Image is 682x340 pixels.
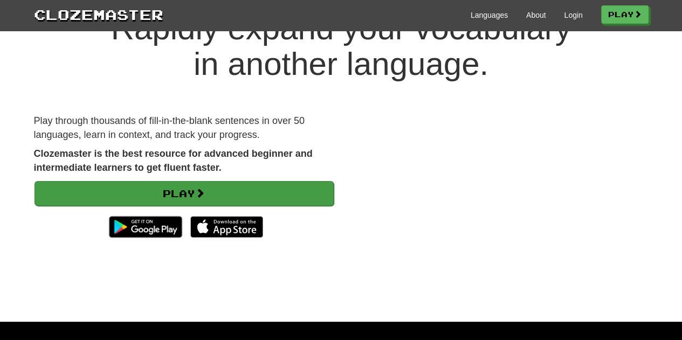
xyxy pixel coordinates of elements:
p: Play through thousands of fill-in-the-blank sentences in over 50 languages, learn in context, and... [34,114,333,142]
a: Play [601,5,649,24]
a: About [526,10,546,20]
a: Languages [471,10,508,20]
a: Login [564,10,582,20]
a: Play [35,181,334,206]
img: Get it on Google Play [104,211,187,243]
strong: Clozemaster is the best resource for advanced beginner and intermediate learners to get fluent fa... [34,148,313,173]
img: Download_on_the_App_Store_Badge_US-UK_135x40-25178aeef6eb6b83b96f5f2d004eda3bffbb37122de64afbaef7... [190,216,263,238]
a: Clozemaster [34,4,163,24]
